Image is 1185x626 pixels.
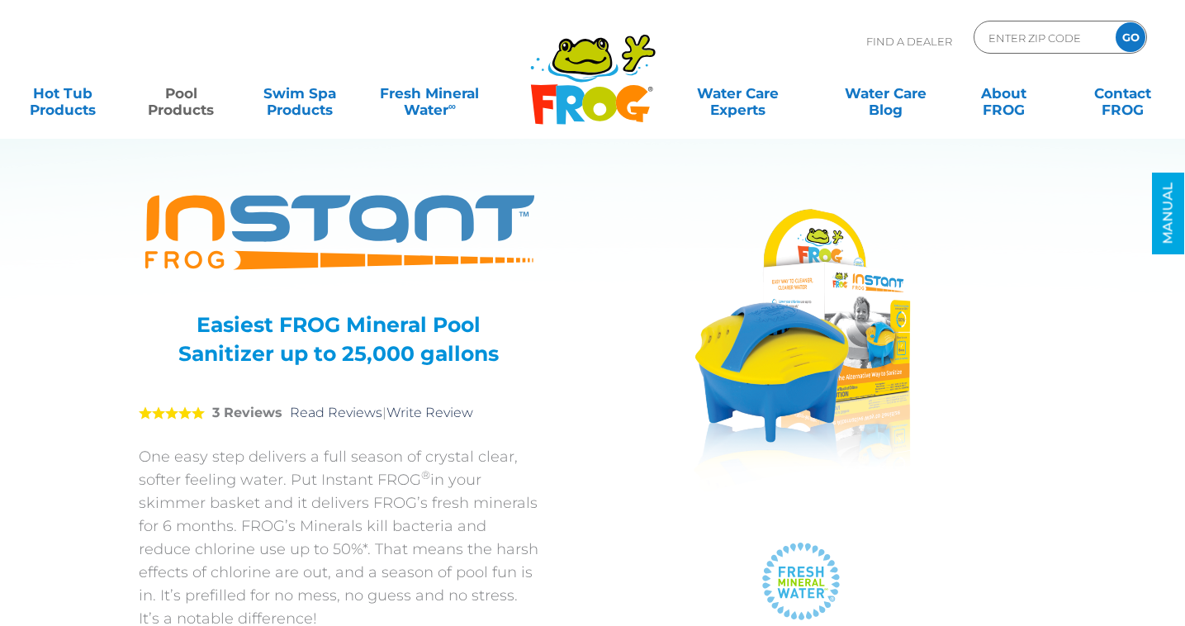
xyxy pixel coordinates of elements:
a: Write Review [386,405,473,420]
a: Fresh MineralWater∞ [372,77,487,110]
img: Product Logo [139,186,539,282]
a: PoolProducts [135,77,227,110]
h3: Easiest FROG Mineral Pool Sanitizer up to 25,000 gallons [159,311,519,368]
img: A product photo of the "FROG INSTANT" pool sanitizer with its packaging. The blue and yellow devi... [647,186,956,516]
p: Find A Dealer [866,21,952,62]
a: MANUAL [1152,173,1184,254]
span: 5 [139,406,205,420]
sup: ∞ [448,100,456,112]
a: Hot TubProducts [17,77,109,110]
sup: ® [421,468,430,481]
div: | [139,381,539,445]
a: Water CareBlog [839,77,931,110]
a: AboutFROG [958,77,1050,110]
a: Water CareExperts [663,77,813,110]
a: Read Reviews [290,405,382,420]
strong: 3 Reviews [212,405,282,420]
input: GO [1116,22,1145,52]
a: ContactFROG [1076,77,1168,110]
input: Zip Code Form [987,26,1098,50]
a: Swim SpaProducts [254,77,346,110]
